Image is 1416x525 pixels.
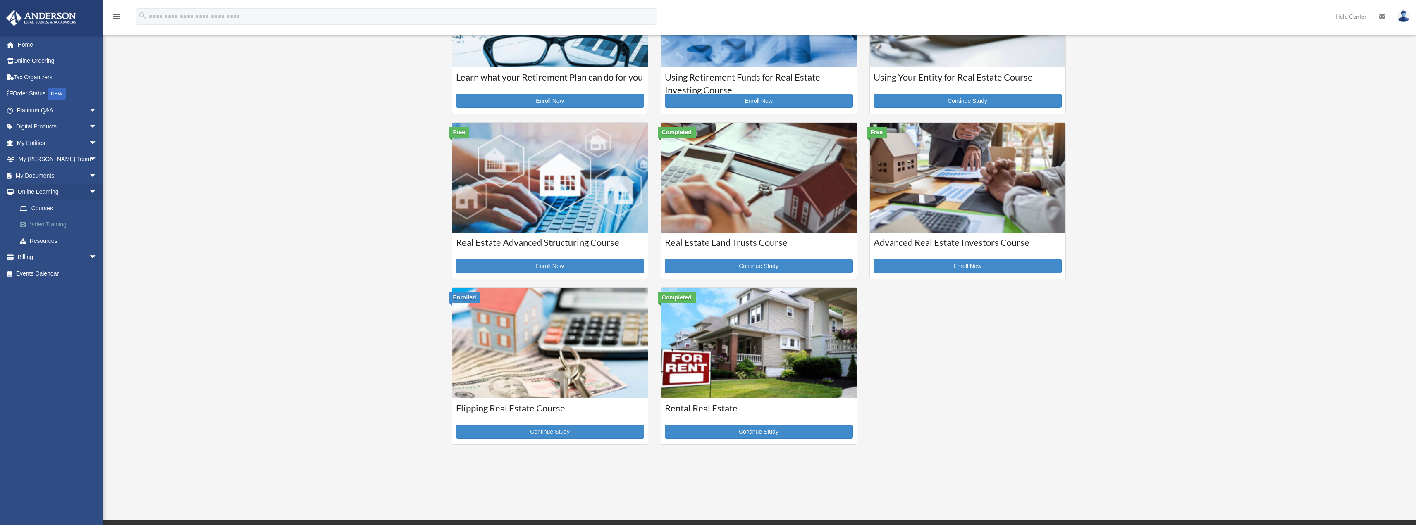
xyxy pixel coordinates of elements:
[138,11,147,20] i: search
[6,184,110,200] a: Online Learningarrow_drop_down
[658,127,696,138] div: Completed
[665,236,853,257] h3: Real Estate Land Trusts Course
[456,236,644,257] h3: Real Estate Advanced Structuring Course
[456,402,644,423] h3: Flipping Real Estate Course
[12,216,110,233] a: Video Training
[874,71,1062,92] h3: Using Your Entity for Real Estate Course
[89,135,105,152] span: arrow_drop_down
[89,102,105,119] span: arrow_drop_down
[89,151,105,168] span: arrow_drop_down
[48,88,66,100] div: NEW
[12,200,105,216] a: Courses
[456,94,644,108] a: Enroll Now
[665,402,853,423] h3: Rental Real Estate
[89,184,105,201] span: arrow_drop_down
[665,71,853,92] h3: Using Retirement Funds for Real Estate Investing Course
[12,233,110,249] a: Resources
[6,151,110,168] a: My [PERSON_NAME] Teamarrow_drop_down
[112,14,122,21] a: menu
[456,71,644,92] h3: Learn what your Retirement Plan can do for you
[6,119,110,135] a: Digital Productsarrow_drop_down
[867,127,887,138] div: Free
[6,249,110,266] a: Billingarrow_drop_down
[665,94,853,108] a: Enroll Now
[112,12,122,21] i: menu
[456,259,644,273] a: Enroll Now
[449,292,480,303] div: Enrolled
[89,119,105,135] span: arrow_drop_down
[874,236,1062,257] h3: Advanced Real Estate Investors Course
[6,102,110,119] a: Platinum Q&Aarrow_drop_down
[658,292,696,303] div: Completed
[874,94,1062,108] a: Continue Study
[665,425,853,439] a: Continue Study
[6,167,110,184] a: My Documentsarrow_drop_down
[6,36,110,53] a: Home
[6,135,110,151] a: My Entitiesarrow_drop_down
[89,167,105,184] span: arrow_drop_down
[89,249,105,266] span: arrow_drop_down
[6,69,110,86] a: Tax Organizers
[6,265,110,282] a: Events Calendar
[4,10,79,26] img: Anderson Advisors Platinum Portal
[6,53,110,69] a: Online Ordering
[665,259,853,273] a: Continue Study
[874,259,1062,273] a: Enroll Now
[449,127,470,138] div: Free
[1397,10,1410,22] img: User Pic
[6,86,110,102] a: Order StatusNEW
[456,425,644,439] a: Continue Study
